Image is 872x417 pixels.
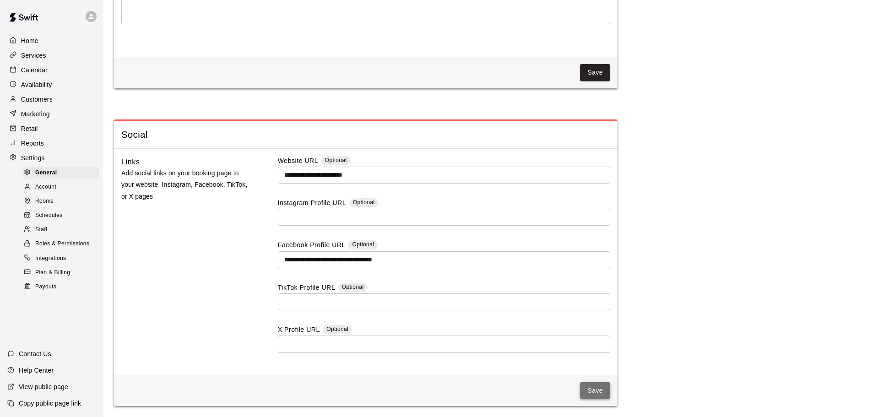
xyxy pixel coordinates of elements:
span: Roles & Permissions [35,239,89,249]
a: General [22,166,103,180]
label: Instagram Profile URL [278,198,346,209]
div: General [22,167,99,179]
label: X Profile URL [278,325,320,336]
span: Optional [326,326,348,332]
p: View public page [19,382,68,391]
span: Plan & Billing [35,268,70,277]
a: Account [22,180,103,194]
span: Integrations [35,254,66,263]
div: Account [22,181,99,194]
a: Roles & Permissions [22,237,103,251]
a: Calendar [7,63,96,77]
a: Availability [7,78,96,92]
p: Services [21,51,46,60]
a: Payouts [22,280,103,294]
a: Services [7,49,96,62]
div: Payouts [22,281,99,293]
span: Staff [35,225,47,234]
a: Integrations [22,251,103,265]
a: Staff [22,223,103,237]
a: Plan & Billing [22,265,103,280]
button: Save [580,64,610,81]
a: Retail [7,122,96,135]
a: Home [7,34,96,48]
span: Account [35,183,56,192]
a: Customers [7,92,96,106]
p: Availability [21,80,52,89]
span: Optional [325,157,347,163]
span: Social [121,129,610,141]
p: Add social links on your booking page to your website, Instagram, Facebook, TikTok, or X pages [121,168,249,202]
a: Rooms [22,195,103,209]
span: Payouts [35,282,56,292]
p: Retail [21,124,38,133]
a: Schedules [22,209,103,223]
span: Optional [342,284,364,290]
span: Rooms [35,197,54,206]
div: Staff [22,223,99,236]
span: Schedules [35,211,63,220]
p: Contact Us [19,349,51,358]
label: TikTok Profile URL [278,283,335,293]
a: Reports [7,136,96,150]
button: Save [580,382,610,399]
span: Optional [353,199,375,206]
p: Marketing [21,109,50,119]
a: Settings [7,151,96,165]
div: Roles & Permissions [22,238,99,250]
label: Facebook Profile URL [278,240,346,251]
p: Help Center [19,366,54,375]
p: Customers [21,95,53,104]
h6: Links [121,156,140,168]
span: General [35,168,57,178]
div: Rooms [22,195,99,208]
span: Optional [352,241,374,248]
p: Reports [21,139,44,148]
p: Copy public page link [19,399,81,408]
p: Calendar [21,65,48,75]
p: Settings [21,153,45,162]
div: Plan & Billing [22,266,99,279]
div: Integrations [22,252,99,265]
a: Marketing [7,107,96,121]
p: Home [21,36,38,45]
div: Schedules [22,209,99,222]
label: Website URL [278,156,318,167]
